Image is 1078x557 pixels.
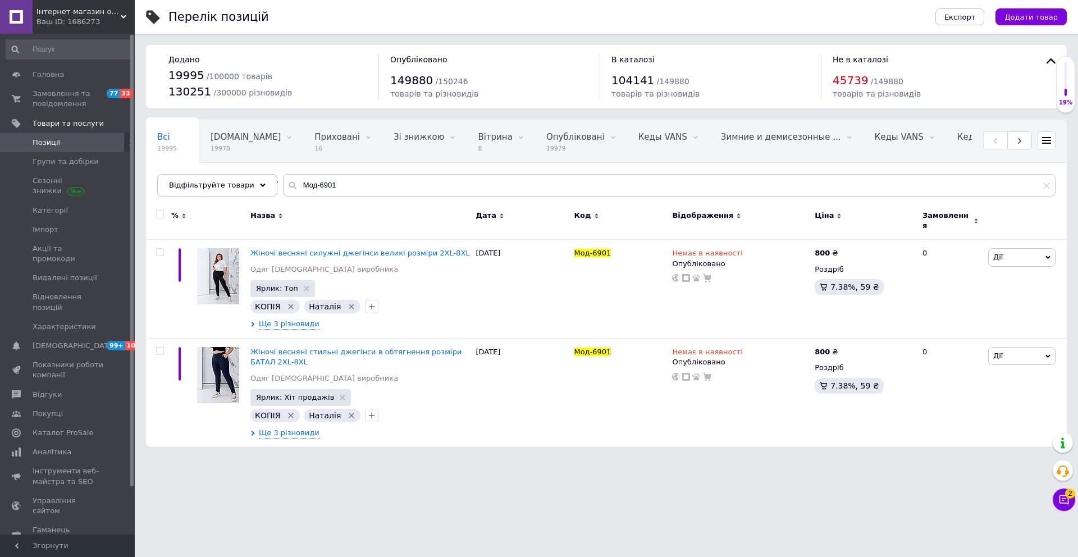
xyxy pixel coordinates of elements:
[146,163,302,206] div: Одежда украинского производства
[250,249,469,257] a: Жіночі весняні силужні джегінси великі розміри 2XL-8XL
[995,8,1067,25] button: Додати товар
[168,69,204,82] span: 19995
[168,85,211,98] span: 130251
[815,363,913,373] div: Роздріб
[33,89,104,109] span: Замовлення та повідомлення
[390,89,478,98] span: товарів та різновидів
[957,132,1006,142] span: Кеды VANS
[33,322,96,332] span: Характеристики
[33,70,64,80] span: Головна
[33,360,104,380] span: Показники роботи компанії
[197,248,239,304] img: Женские весенние силужтные джегинсы большие размеры 2XL-8XL
[197,347,239,403] img: Женские весенние стильные джегинсы в обтяжку размеры БАТАЛ 2XL-8XL
[1065,488,1075,499] span: 2
[168,11,269,23] div: Перелік позицій
[574,348,611,356] span: Мод-6901
[314,132,360,142] span: Приховані
[672,211,733,221] span: Відображення
[107,89,120,98] span: 77
[476,211,496,221] span: Дата
[672,249,742,261] span: Немає в наявності
[935,8,985,25] button: Експорт
[1053,488,1075,511] button: Чат з покупцем2
[478,144,512,153] span: 8
[815,249,830,257] b: 800
[157,144,177,153] span: 19995
[721,132,841,142] span: Зимние и демисезонные ...
[256,285,298,292] span: Ярлик: Топ
[168,55,199,64] span: Додано
[255,302,280,311] span: КОПІЯ
[157,132,170,142] span: Всі
[33,409,63,419] span: Покупці
[36,17,135,27] div: Ваш ID: 1686273
[36,7,121,17] span: Інтернет-магазин одягу та взуття KedON
[436,77,468,86] span: / 150246
[309,302,341,311] span: Наталія
[214,88,293,97] span: / 300000 різновидів
[125,341,138,350] span: 10
[611,74,654,87] span: 104141
[944,13,976,21] span: Експорт
[916,339,985,447] div: 0
[286,302,295,311] svg: Видалити мітку
[672,259,809,269] div: Опубліковано
[33,138,60,148] span: Позиції
[815,347,838,357] div: ₴
[33,157,99,167] span: Групи та добірки
[657,77,689,86] span: / 149880
[546,144,605,153] span: 19979
[33,118,104,129] span: Товари та послуги
[611,89,700,98] span: товарів та різновидів
[574,211,591,221] span: Код
[638,132,687,142] span: Кеды VANS
[33,176,104,196] span: Сезонні знижки
[250,264,398,275] a: Одяг [DEMOGRAPHIC_DATA] виробника
[33,390,62,400] span: Відгуки
[916,240,985,339] div: 0
[250,373,398,383] a: Одяг [DEMOGRAPHIC_DATA] виробника
[710,120,864,163] div: Зимние и демисезонные парки
[314,144,360,153] span: 16
[815,264,913,275] div: Роздріб
[993,351,1003,360] span: Дії
[672,348,742,359] span: Немає в наявності
[211,144,281,153] span: 19978
[120,89,133,98] span: 33
[473,339,571,447] div: [DATE]
[830,282,879,291] span: 7.38%, 59 ₴
[33,292,104,312] span: Відновлення позицій
[478,132,512,142] span: Вітрина
[259,319,319,330] span: Ще 3 різновиди
[33,244,104,264] span: Акції та промокоди
[33,273,97,283] span: Видалені позиції
[347,411,356,420] svg: Видалити мітку
[33,225,58,235] span: Імпорт
[309,411,341,420] span: Наталія
[33,206,68,216] span: Категорії
[611,55,655,64] span: В каталозі
[390,55,447,64] span: Опубліковано
[283,174,1056,197] input: Пошук по назві позиції, артикулу і пошуковим запитам
[394,132,444,142] span: Зі знижкою
[815,348,830,356] b: 800
[390,74,433,87] span: 149880
[473,240,571,339] div: [DATE]
[33,447,71,457] span: Аналітика
[286,411,295,420] svg: Видалити мітку
[574,249,611,257] span: Мод-6901
[250,348,462,366] a: Жіночі весняні стильні джегінси в обтягнення розміри БАТАЛ 2XL-8XL
[1004,13,1058,21] span: Додати товар
[250,211,275,221] span: Назва
[33,428,93,438] span: Каталог ProSale
[33,496,104,516] span: Управління сайтом
[546,132,605,142] span: Опубліковані
[993,253,1003,261] span: Дії
[672,357,809,367] div: Опубліковано
[256,394,334,401] span: Ярлик: Хіт продажів
[830,381,879,390] span: 7.38%, 59 ₴
[815,211,834,221] span: Ціна
[255,411,280,420] span: КОПІЯ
